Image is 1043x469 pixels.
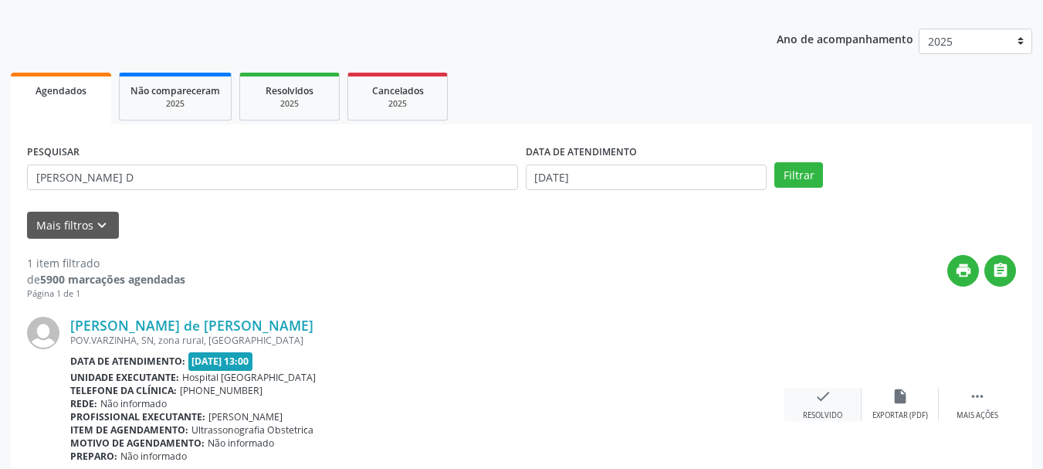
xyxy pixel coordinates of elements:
[70,397,97,410] b: Rede:
[27,287,185,301] div: Página 1 de 1
[27,317,59,349] img: img
[359,98,436,110] div: 2025
[70,384,177,397] b: Telefone da clínica:
[208,410,283,423] span: [PERSON_NAME]
[130,84,220,97] span: Não compareceram
[992,262,1009,279] i: 
[872,410,928,421] div: Exportar (PDF)
[27,165,518,191] input: Nome, CNS
[969,388,986,405] i: 
[526,141,637,165] label: DATA DE ATENDIMENTO
[27,212,119,239] button: Mais filtroskeyboard_arrow_down
[984,255,1016,287] button: 
[40,272,185,287] strong: 5900 marcações agendadas
[27,141,80,165] label: PESQUISAR
[70,423,188,437] b: Item de agendamento:
[251,98,328,110] div: 2025
[208,437,274,450] span: Não informado
[947,255,979,287] button: print
[188,352,253,370] span: [DATE] 13:00
[93,217,110,234] i: keyboard_arrow_down
[191,423,313,437] span: Ultrassonografia Obstetrica
[777,29,913,48] p: Ano de acompanhamento
[814,388,831,405] i: check
[70,334,784,347] div: POV.VARZINHA, SN, zona rural, [GEOGRAPHIC_DATA]
[803,410,842,421] div: Resolvido
[100,397,167,410] span: Não informado
[120,450,187,463] span: Não informado
[27,271,185,287] div: de
[180,384,262,397] span: [PHONE_NUMBER]
[957,410,998,421] div: Mais ações
[70,371,179,384] b: Unidade executante:
[27,255,185,271] div: 1 item filtrado
[774,162,823,189] button: Filtrar
[372,84,424,97] span: Cancelados
[36,84,86,97] span: Agendados
[70,450,117,463] b: Preparo:
[892,388,909,405] i: insert_drive_file
[70,317,313,334] a: [PERSON_NAME] de [PERSON_NAME]
[70,355,185,368] b: Data de atendimento:
[955,262,972,279] i: print
[130,98,220,110] div: 2025
[70,410,205,423] b: Profissional executante:
[182,371,316,384] span: Hospital [GEOGRAPHIC_DATA]
[526,165,767,191] input: Selecione um intervalo
[70,437,205,450] b: Motivo de agendamento:
[266,84,313,97] span: Resolvidos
